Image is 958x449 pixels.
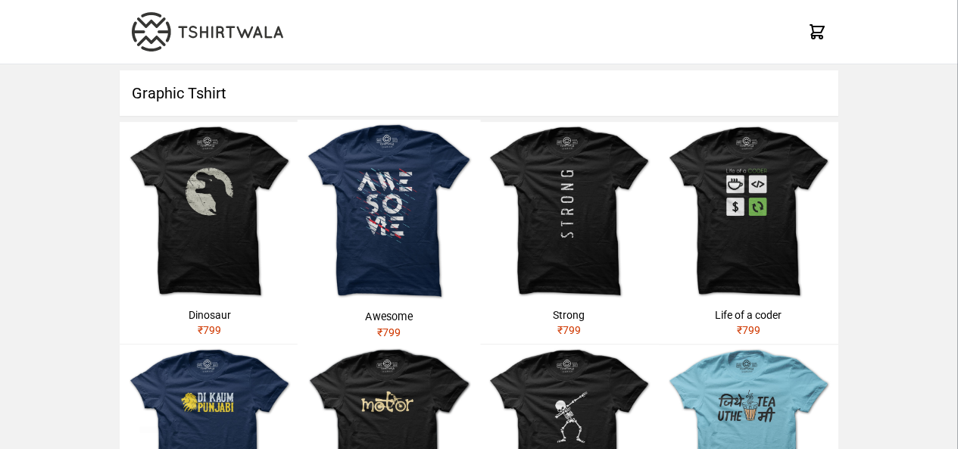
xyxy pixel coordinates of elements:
[120,122,299,301] img: dinosaur.jpg
[665,307,832,323] div: Life of a coder
[479,122,659,301] img: strong.jpg
[557,324,581,336] span: ₹ 799
[120,70,838,116] h1: Graphic Tshirt
[298,120,481,346] a: Awesome₹799
[377,326,401,338] span: ₹ 799
[120,122,299,344] a: Dinosaur₹799
[659,122,838,301] img: life-of-a-coder.jpg
[298,120,481,303] img: awesome.jpg
[126,307,293,323] div: Dinosaur
[479,122,659,344] a: Strong₹799
[485,307,653,323] div: Strong
[304,309,475,324] div: Awesome
[737,324,760,336] span: ₹ 799
[659,122,838,344] a: Life of a coder₹799
[198,324,221,336] span: ₹ 799
[132,12,283,51] img: TW-LOGO-400-104.png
